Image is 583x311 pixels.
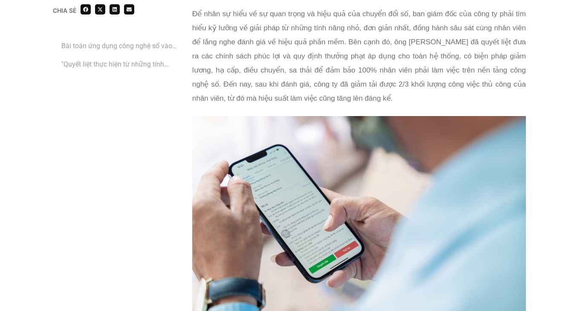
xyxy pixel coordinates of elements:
span: Để nhân sự hiểu về sự quan trọng và hiệu quả của chuyển đổi số, ban giám đốc của công ty phải tìm... [192,10,526,102]
div: Share on x-twitter [95,4,105,15]
a: "Quyết liệt thực hiện từ những tính năng đơn giản nhất" [61,59,179,70]
div: Share on email [124,4,134,15]
div: Share on facebook [81,4,91,15]
div: Share on linkedin [110,4,120,15]
a: Bài toán ứng dụng công nghệ số vào quản lý công trình xây dựng [61,41,179,51]
div: Chia sẻ [53,8,76,14]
